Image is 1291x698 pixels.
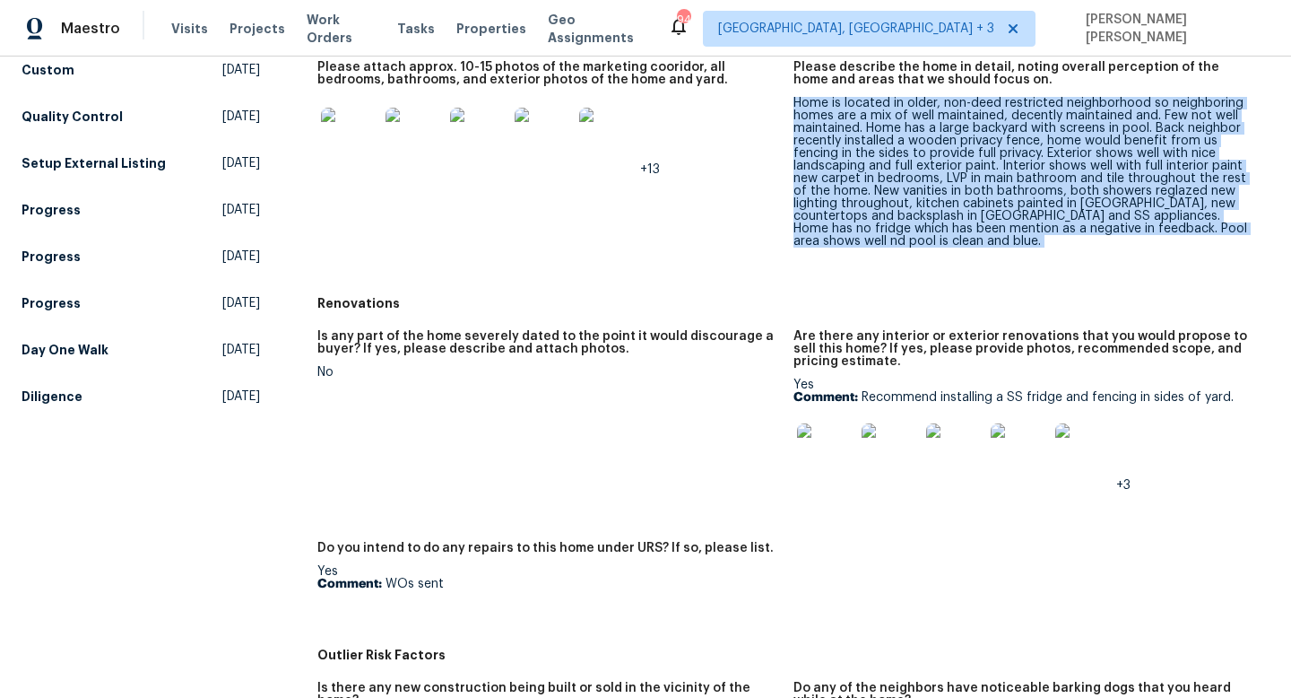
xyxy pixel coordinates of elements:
div: No [317,366,779,379]
span: [DATE] [222,154,260,172]
p: Recommend installing a SS fridge and fencing in sides of yard. [793,391,1255,404]
span: [DATE] [222,341,260,359]
span: Maestro [61,20,120,38]
span: [DATE] [222,248,260,266]
h5: Quality Control [22,108,123,126]
b: Comment: [793,391,858,404]
h5: Are there any interior or exterior renovations that you would propose to sell this home? If yes, ... [793,330,1255,368]
span: +13 [640,163,660,176]
span: [DATE] [222,294,260,312]
p: WOs sent [317,578,779,590]
div: Home is located in older, non-deed restricted neighborhood so neighboring homes are a mix of well... [793,97,1255,248]
a: Progress[DATE] [22,194,260,226]
span: [DATE] [222,201,260,219]
span: Projects [230,20,285,38]
h5: Progress [22,294,81,312]
span: [PERSON_NAME] [PERSON_NAME] [1079,11,1264,47]
h5: Renovations [317,294,1269,312]
span: Visits [171,20,208,38]
a: Diligence[DATE] [22,380,260,413]
span: Geo Assignments [548,11,646,47]
h5: Please attach approx. 10-15 photos of the marketing cooridor, all bedrooms, bathrooms, and exteri... [317,61,779,86]
span: [GEOGRAPHIC_DATA], [GEOGRAPHIC_DATA] + 3 [718,20,994,38]
b: Comment: [317,578,382,590]
a: Progress[DATE] [22,240,260,273]
a: Day One Walk[DATE] [22,334,260,366]
div: 94 [677,11,689,29]
h5: Is any part of the home severely dated to the point it would discourage a buyer? If yes, please d... [317,330,779,355]
h5: Progress [22,201,81,219]
div: Yes [793,379,1255,492]
h5: Setup External Listing [22,154,166,172]
h5: Please describe the home in detail, noting overall perception of the home and areas that we shoul... [793,61,1255,86]
div: Yes [317,565,779,590]
a: Setup External Listing[DATE] [22,147,260,179]
h5: Diligence [22,388,82,406]
h5: Custom [22,61,74,79]
a: Quality Control[DATE] [22,100,260,133]
h5: Progress [22,248,81,266]
span: [DATE] [222,61,260,79]
span: Properties [456,20,526,38]
h5: Outlier Risk Factors [317,646,1269,664]
a: Progress[DATE] [22,287,260,319]
span: [DATE] [222,108,260,126]
span: Work Orders [307,11,376,47]
h5: Day One Walk [22,341,108,359]
a: Custom[DATE] [22,54,260,86]
span: [DATE] [222,388,260,406]
span: Tasks [397,22,435,35]
span: +3 [1116,479,1131,492]
h5: Do you intend to do any repairs to this home under URS? If so, please list. [317,542,774,554]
